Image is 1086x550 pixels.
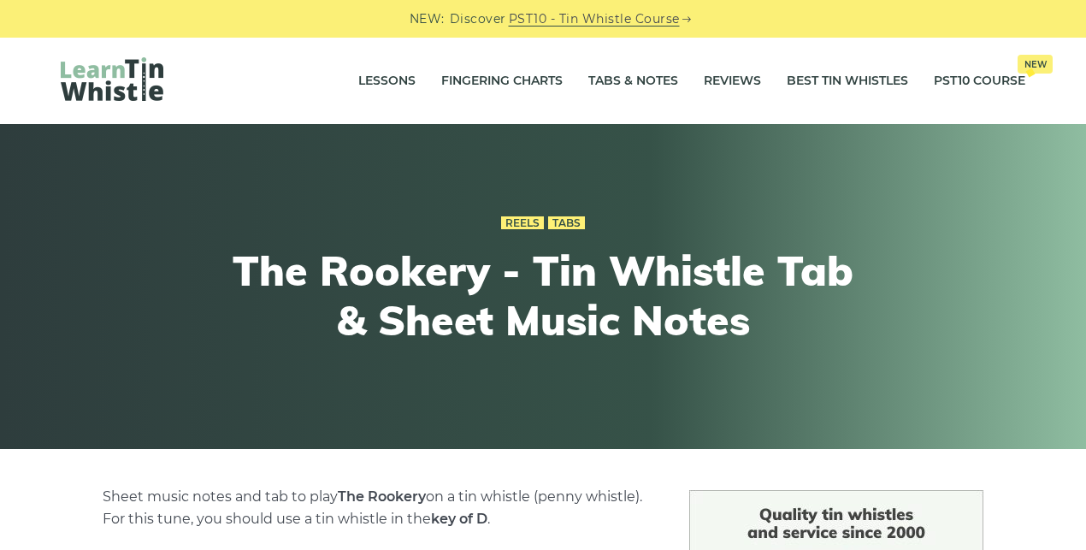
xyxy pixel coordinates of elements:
a: Tabs [548,216,585,230]
img: LearnTinWhistle.com [61,57,163,101]
a: Fingering Charts [441,60,563,103]
h1: The Rookery - Tin Whistle Tab & Sheet Music Notes [228,246,858,345]
strong: The Rookery [338,488,426,505]
span: New [1018,55,1053,74]
a: Reviews [704,60,761,103]
a: Reels [501,216,544,230]
p: Sheet music notes and tab to play on a tin whistle (penny whistle). For this tune, you should use... [103,486,648,530]
a: PST10 CourseNew [934,60,1025,103]
a: Lessons [358,60,416,103]
a: Tabs & Notes [588,60,678,103]
a: Best Tin Whistles [787,60,908,103]
strong: key of D [431,511,487,527]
